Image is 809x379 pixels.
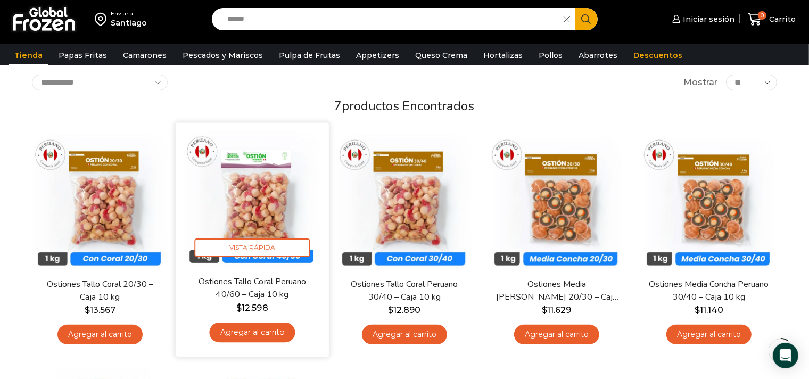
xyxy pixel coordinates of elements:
a: Agregar al carrito: “Ostiones Tallo Coral 20/30 - Caja 10 kg” [57,325,143,344]
span: Iniciar sesión [680,14,734,24]
a: Ostiones Tallo Coral 20/30 – Caja 10 kg [39,278,161,303]
div: Open Intercom Messenger [773,343,798,368]
button: Search button [575,8,598,30]
span: Carrito [766,14,796,24]
bdi: 11.629 [542,305,572,315]
a: Ostiones Media [PERSON_NAME] 20/30 – Caja 10 kg [496,278,618,303]
bdi: 11.140 [695,305,723,315]
select: Pedido de la tienda [32,75,168,90]
span: productos encontrados [342,97,475,114]
a: Camarones [118,45,172,65]
div: Santiago [111,18,147,28]
a: Descuentos [628,45,688,65]
span: 7 [335,97,342,114]
span: Mostrar [684,77,718,89]
bdi: 13.567 [85,305,115,315]
a: Appetizers [351,45,404,65]
span: $ [236,303,242,313]
img: address-field-icon.svg [95,10,111,28]
bdi: 12.890 [389,305,421,315]
a: Agregar al carrito: “Ostiones Media Concha Peruano 30/40 - Caja 10 kg” [666,325,752,344]
a: 0 Carrito [745,7,798,32]
span: $ [695,305,700,315]
a: Agregar al carrito: “Ostiones Tallo Coral Peruano 40/60 - Caja 10 kg” [209,323,295,342]
a: Ostiones Tallo Coral Peruano 30/40 – Caja 10 kg [343,278,466,303]
a: Papas Fritas [53,45,112,65]
a: Pulpa de Frutas [274,45,345,65]
span: Vista Rápida [195,238,310,257]
div: Enviar a [111,10,147,18]
a: Agregar al carrito: “Ostiones Media Concha Peruano 20/30 - Caja 10 kg” [514,325,599,344]
span: $ [85,305,90,315]
span: $ [542,305,548,315]
span: 0 [758,11,766,20]
bdi: 12.598 [236,303,268,313]
a: Ostiones Media Concha Peruano 30/40 – Caja 10 kg [648,278,770,303]
a: Iniciar sesión [670,9,734,30]
a: Tienda [9,45,48,65]
a: Abarrotes [573,45,623,65]
a: Pescados y Mariscos [177,45,268,65]
span: $ [389,305,394,315]
a: Pollos [533,45,568,65]
a: Ostiones Tallo Coral Peruano 40/60 – Caja 10 kg [191,276,314,301]
a: Agregar al carrito: “Ostiones Tallo Coral Peruano 30/40 - Caja 10 kg” [362,325,447,344]
a: Hortalizas [478,45,528,65]
a: Queso Crema [410,45,473,65]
